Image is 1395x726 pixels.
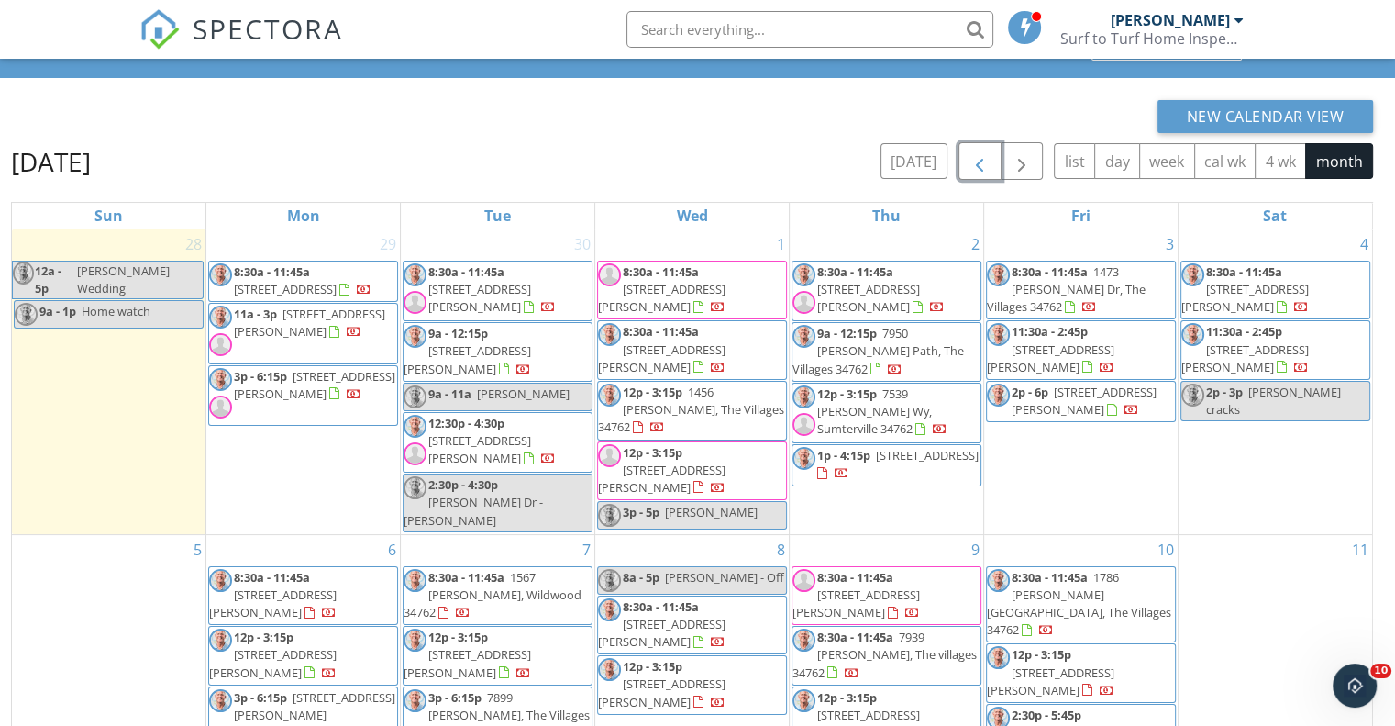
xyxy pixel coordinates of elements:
[1206,384,1243,400] span: 2p - 3p
[481,203,515,229] a: Tuesday
[792,629,815,652] img: tom_stevens_profile_pic.jpg
[773,535,789,564] a: Go to October 8, 2025
[880,143,947,179] button: [DATE]
[1356,229,1372,259] a: Go to October 4, 2025
[598,384,784,435] span: 1456 [PERSON_NAME], The Villages 34762
[987,323,1114,374] a: 11:30a - 2:45p [STREET_ADDRESS][PERSON_NAME]
[623,263,699,280] span: 8:30a - 11:45a
[1181,323,1309,374] a: 11:30a - 2:45p [STREET_ADDRESS][PERSON_NAME]
[986,261,1176,320] a: 8:30a - 11:45a 1473 [PERSON_NAME] Dr, The Villages 34762
[598,598,725,650] a: 8:30a - 11:45a [STREET_ADDRESS][PERSON_NAME]
[234,263,310,280] span: 8:30a - 11:45a
[11,143,91,180] h2: [DATE]
[597,441,787,501] a: 12p - 3:15p [STREET_ADDRESS][PERSON_NAME]
[987,263,1010,286] img: tom_stevens_profile_pic.jpg
[623,323,699,340] span: 8:30a - 11:45a
[403,261,592,321] a: 8:30a - 11:45a [STREET_ADDRESS][PERSON_NAME]
[597,655,787,715] a: 12p - 3:15p [STREET_ADDRESS][PERSON_NAME]
[376,229,400,259] a: Go to September 29, 2025
[595,229,790,534] td: Go to October 1, 2025
[665,504,758,520] span: [PERSON_NAME]
[792,586,920,620] span: [STREET_ADDRESS][PERSON_NAME]
[234,263,371,297] a: 8:30a - 11:45a [STREET_ADDRESS]
[428,325,488,341] span: 9a - 12:15p
[597,381,787,441] a: 12p - 3:15p 1456 [PERSON_NAME], The Villages 34762
[623,444,682,461] span: 12p - 3:15p
[234,306,277,322] span: 11a - 3p
[570,229,594,259] a: Go to September 30, 2025
[209,569,337,620] a: 8:30a - 11:45a [STREET_ADDRESS][PERSON_NAME]
[817,385,932,437] span: 7539 [PERSON_NAME] Wy, Sumterville 34762
[986,320,1176,380] a: 11:30a - 2:45p [STREET_ADDRESS][PERSON_NAME]
[792,689,815,712] img: tom_stevens_profile_pic.jpg
[598,323,621,346] img: tom_stevens_profile_pic.jpg
[91,203,127,229] a: Sunday
[1181,263,1309,315] a: 8:30a - 11:45a [STREET_ADDRESS][PERSON_NAME]
[1333,664,1377,708] iframe: Intercom live chat
[958,142,1002,180] button: Previous month
[817,263,945,315] a: 8:30a - 11:45a [STREET_ADDRESS][PERSON_NAME]
[1012,384,1157,418] a: 2p - 6p [STREET_ADDRESS][PERSON_NAME]
[987,569,1171,639] a: 8:30a - 11:45a 1786 [PERSON_NAME][GEOGRAPHIC_DATA], The Villages 34762
[428,415,504,431] span: 12:30p - 4:30p
[182,229,205,259] a: Go to September 28, 2025
[404,569,581,620] a: 8:30a - 11:45a 1567 [PERSON_NAME], Wildwood 34762
[598,616,725,650] span: [STREET_ADDRESS][PERSON_NAME]
[626,11,993,48] input: Search everything...
[1060,29,1244,48] div: Surf to Turf Home Inspections
[1090,33,1244,62] a: Calendar Settings
[817,385,877,402] span: 12p - 3:15p
[234,281,337,297] span: [STREET_ADDRESS]
[597,320,787,380] a: 8:30a - 11:45a [STREET_ADDRESS][PERSON_NAME]
[1180,261,1370,320] a: 8:30a - 11:45a [STREET_ADDRESS][PERSON_NAME]
[817,325,877,341] span: 9a - 12:15p
[139,25,343,63] a: SPECTORA
[208,566,398,626] a: 8:30a - 11:45a [STREET_ADDRESS][PERSON_NAME]
[792,261,981,321] a: 8:30a - 11:45a [STREET_ADDRESS][PERSON_NAME]
[598,384,621,407] img: tom_stevens_profile_pic.jpg
[598,263,621,286] img: default-user-f0147aede5fd5fa78ca7ade42f37bd4542148d508eef1c3d3ea960f66861d68b.jpg
[987,263,1146,315] span: 1473 [PERSON_NAME] Dr, The Villages 34762
[234,368,287,385] span: 3p - 6:15p
[598,598,621,621] img: tom_stevens_profile_pic.jpg
[1194,143,1257,179] button: cal wk
[1111,11,1230,29] div: [PERSON_NAME]
[1154,535,1178,564] a: Go to October 10, 2025
[597,261,787,320] a: 8:30a - 11:45a [STREET_ADDRESS][PERSON_NAME]
[404,291,426,314] img: default-user-f0147aede5fd5fa78ca7ade42f37bd4542148d508eef1c3d3ea960f66861d68b.jpg
[428,432,531,466] span: [STREET_ADDRESS][PERSON_NAME]
[623,504,659,520] span: 3p - 5p
[404,569,581,620] span: 1567 [PERSON_NAME], Wildwood 34762
[1181,384,1204,407] img: tom_stevens_profile_pic.jpg
[876,447,979,464] span: [STREET_ADDRESS]
[1091,35,1242,61] div: Calendar Settings
[792,569,815,592] img: default-user-f0147aede5fd5fa78ca7ade42f37bd4542148d508eef1c3d3ea960f66861d68b.jpg
[792,263,815,286] img: tom_stevens_profile_pic.jpg
[13,262,34,285] img: tom_stevens_profile_pic.jpg
[428,263,504,280] span: 8:30a - 11:45a
[404,689,426,712] img: tom_stevens_profile_pic.jpg
[403,322,592,382] a: 9a - 12:15p [STREET_ADDRESS][PERSON_NAME]
[209,396,232,419] img: default-user-f0147aede5fd5fa78ca7ade42f37bd4542148d508eef1c3d3ea960f66861d68b.jpg
[404,325,531,376] a: 9a - 12:15p [STREET_ADDRESS][PERSON_NAME]
[598,658,725,709] a: 12p - 3:15p [STREET_ADDRESS][PERSON_NAME]
[404,342,531,376] span: [STREET_ADDRESS][PERSON_NAME]
[623,384,682,400] span: 12p - 3:15p
[1348,535,1372,564] a: Go to October 11, 2025
[598,323,725,374] a: 8:30a - 11:45a [STREET_ADDRESS][PERSON_NAME]
[1259,203,1290,229] a: Saturday
[1206,263,1282,280] span: 8:30a - 11:45a
[1139,143,1195,179] button: week
[77,262,170,296] span: [PERSON_NAME] Wedding
[208,626,398,686] a: 12p - 3:15p [STREET_ADDRESS][PERSON_NAME]
[598,444,725,496] a: 12p - 3:15p [STREET_ADDRESS][PERSON_NAME]
[792,569,920,620] a: 8:30a - 11:45a [STREET_ADDRESS][PERSON_NAME]
[404,629,426,652] img: tom_stevens_profile_pic.jpg
[623,658,682,675] span: 12p - 3:15p
[404,629,531,680] a: 12p - 3:15p [STREET_ADDRESS][PERSON_NAME]
[209,569,232,592] img: tom_stevens_profile_pic.jpg
[1012,323,1088,340] span: 11:30a - 2:45p
[598,384,784,435] a: 12p - 3:15p 1456 [PERSON_NAME], The Villages 34762
[193,9,343,48] span: SPECTORA
[792,626,981,686] a: 8:30a - 11:45a 7939 [PERSON_NAME], The villages 34762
